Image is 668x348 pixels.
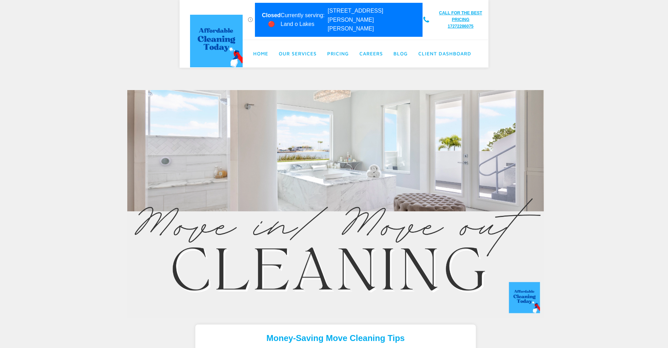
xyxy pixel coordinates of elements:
[413,43,477,64] a: Client Dashboard
[274,43,322,64] a: Our Services
[190,15,243,67] img: affordable cleaning today Logo
[281,11,328,29] div: Currently serving: Land o Lakes
[248,43,274,64] a: Home
[248,17,253,22] img: Clock Affordable Cleaning Today
[388,43,413,64] a: Blog
[354,43,388,64] a: Careers
[328,6,416,33] div: [STREET_ADDRESS][PERSON_NAME][PERSON_NAME]
[262,11,281,29] span: Closed 🔴
[322,43,354,64] a: Pricing
[202,332,469,345] div: Money-Saving Move Cleaning Tips
[127,90,544,318] img: Move-in-Move-out-Cleaning
[438,10,483,30] a: CALL FOR THE BEST PRICING17272286075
